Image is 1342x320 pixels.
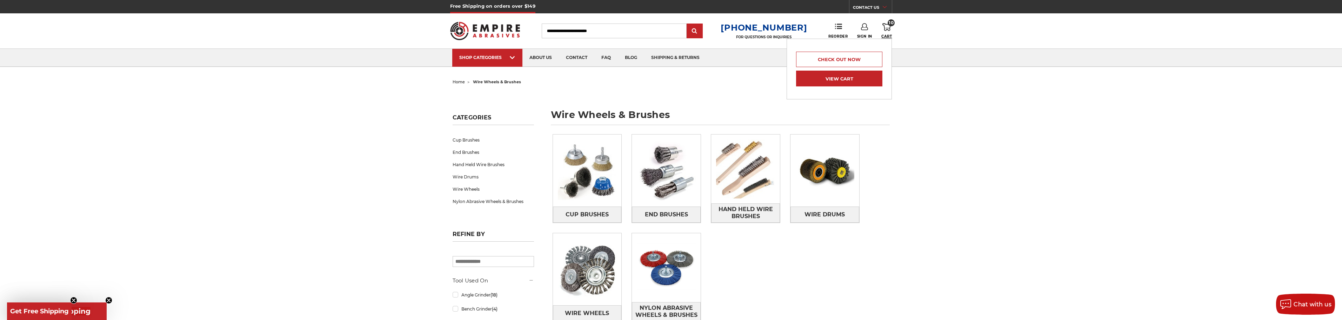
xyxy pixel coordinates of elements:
[453,114,534,125] h5: Categories
[459,55,515,60] div: SHOP CATEGORIES
[721,35,807,39] p: FOR QUESTIONS OR INQUIRIES
[453,146,534,158] a: End Brushes
[632,207,701,222] a: End Brushes
[7,302,72,320] div: Get Free ShippingClose teaser
[70,297,77,304] button: Close teaser
[453,303,534,315] a: Bench Grinder
[790,136,859,205] img: Wire Drums
[453,183,534,195] a: Wire Wheels
[553,136,622,205] img: Cup Brushes
[453,276,534,285] h5: Tool Used On
[828,23,848,38] a: Reorder
[566,209,609,221] span: Cup Brushes
[490,292,498,298] span: (18)
[632,233,701,302] img: Nylon Abrasive Wheels & Brushes
[853,4,892,13] a: CONTACT US
[632,136,701,205] img: End Brushes
[1276,294,1335,315] button: Chat with us
[522,49,559,67] a: about us
[796,71,882,86] a: View Cart
[473,79,521,84] span: wire wheels & brushes
[711,135,780,203] img: Hand Held Wire Brushes
[453,171,534,183] a: Wire Drums
[645,209,688,221] span: End Brushes
[7,302,107,320] div: Get Free ShippingClose teaser
[828,34,848,39] span: Reorder
[553,235,622,304] img: Wire Wheels
[450,17,520,45] img: Empire Abrasives
[551,110,890,125] h1: wire wheels & brushes
[790,207,859,222] a: Wire Drums
[888,19,895,26] span: 10
[553,207,622,222] a: Cup Brushes
[712,203,780,222] span: Hand Held Wire Brushes
[804,209,845,221] span: Wire Drums
[453,231,534,242] h5: Refine by
[453,134,534,146] a: Cup Brushes
[1294,301,1331,308] span: Chat with us
[618,49,644,67] a: blog
[857,34,872,39] span: Sign In
[711,203,780,223] a: Hand Held Wire Brushes
[492,306,498,312] span: (4)
[594,49,618,67] a: faq
[453,195,534,208] a: Nylon Abrasive Wheels & Brushes
[453,289,534,301] a: Angle Grinder
[565,307,609,319] span: Wire Wheels
[10,307,69,315] span: Get Free Shipping
[453,79,465,84] a: home
[644,49,707,67] a: shipping & returns
[721,22,807,33] a: [PHONE_NUMBER]
[881,23,892,39] a: 10 Cart
[453,158,534,171] a: Hand Held Wire Brushes
[105,297,112,304] button: Close teaser
[559,49,594,67] a: contact
[688,24,702,38] input: Submit
[796,52,882,67] a: Check out now
[881,34,892,39] span: Cart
